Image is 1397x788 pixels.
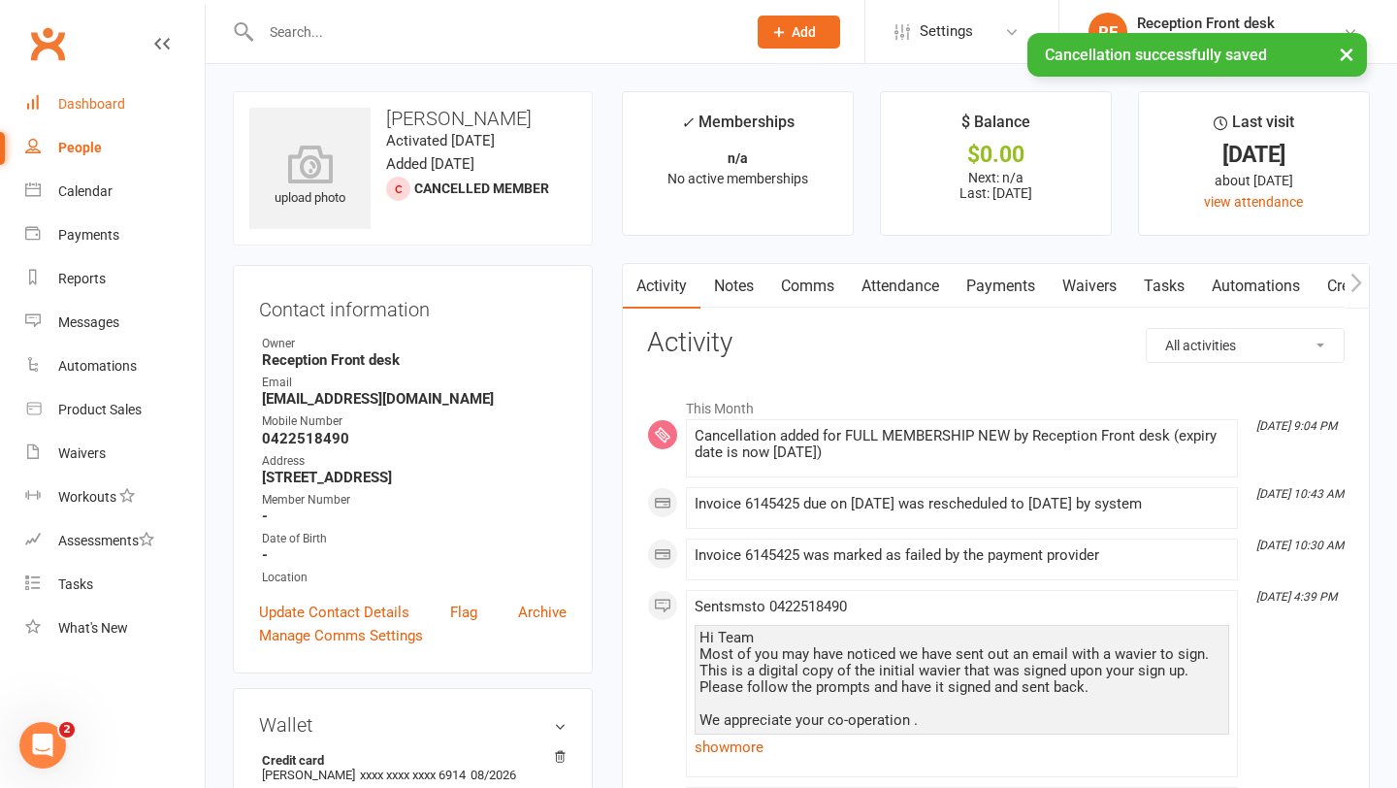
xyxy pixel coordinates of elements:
a: Tasks [25,563,205,607]
h3: Wallet [259,714,567,736]
div: RF [1088,13,1127,51]
span: 2 [59,722,75,738]
input: Search... [255,18,732,46]
h3: Activity [647,328,1345,358]
a: What's New [25,607,205,650]
strong: [STREET_ADDRESS] [262,469,567,486]
a: Messages [25,301,205,345]
div: Payments [58,227,119,243]
span: xxxx xxxx xxxx 6914 [360,768,466,782]
a: Flag [450,601,477,624]
a: Archive [518,601,567,624]
li: This Month [647,388,1345,419]
button: Add [758,16,840,49]
div: Invoice 6145425 due on [DATE] was rescheduled to [DATE] by system [695,496,1229,512]
div: about [DATE] [1156,170,1351,191]
div: Email [262,374,567,392]
strong: 0422518490 [262,430,567,447]
iframe: Intercom live chat [19,722,66,769]
div: Reception Front desk [1137,15,1343,32]
div: Product Sales [58,402,142,417]
div: Member Number [262,491,567,509]
p: Next: n/a Last: [DATE] [898,170,1093,201]
a: Attendance [848,264,953,309]
div: People [58,140,102,155]
a: view attendance [1204,194,1303,210]
i: [DATE] 9:04 PM [1256,419,1337,433]
div: [DATE] [1156,145,1351,165]
div: Mobile Number [262,412,567,431]
h3: [PERSON_NAME] [249,108,576,129]
span: Cancelled member [414,181,549,196]
time: Activated [DATE] [386,132,495,149]
a: Workouts [25,476,205,519]
a: Update Contact Details [259,601,409,624]
div: $0.00 [898,145,1093,165]
div: Cancellation added for FULL MEMBERSHIP NEW by Reception Front desk (expiry date is now [DATE]) [695,428,1229,461]
strong: - [262,508,567,525]
strong: Reception Front desk [262,351,567,369]
div: Dashboard [58,96,125,112]
div: Cancellation successfully saved [1027,33,1367,77]
button: × [1329,33,1364,75]
a: Assessments [25,519,205,563]
li: [PERSON_NAME] [259,750,567,785]
div: Workouts [58,489,116,505]
div: Messages [58,314,119,330]
div: Last visit [1214,110,1294,145]
h3: Contact information [259,291,567,320]
i: [DATE] 10:43 AM [1256,487,1344,501]
a: Reports [25,257,205,301]
a: Calendar [25,170,205,213]
span: 08/2026 [471,768,516,782]
div: Address [262,452,567,471]
a: Waivers [1049,264,1130,309]
div: Assessments [58,533,154,548]
a: People [25,126,205,170]
a: Notes [700,264,767,309]
a: show more [695,734,1229,761]
div: Waivers [58,445,106,461]
a: Automations [1198,264,1314,309]
i: ✓ [681,114,694,132]
i: [DATE] 4:39 PM [1256,590,1337,604]
a: Activity [623,264,700,309]
div: Invoice 6145425 was marked as failed by the payment provider [695,547,1229,564]
a: Clubworx [23,19,72,68]
div: upload photo [249,145,371,209]
span: Add [792,24,816,40]
div: Owner [262,335,567,353]
div: Location [262,569,567,587]
strong: [EMAIL_ADDRESS][DOMAIN_NAME] [262,390,567,408]
a: Manage Comms Settings [259,624,423,647]
div: Memberships [681,110,795,146]
a: Payments [25,213,205,257]
a: Waivers [25,432,205,476]
a: Automations [25,345,205,388]
span: Settings [920,10,973,53]
div: Automations [58,358,137,374]
time: Added [DATE] [386,155,474,173]
a: Comms [767,264,848,309]
div: Tasks [58,576,93,592]
i: [DATE] 10:30 AM [1256,539,1344,552]
span: Sent sms to 0422518490 [695,598,847,615]
a: Dashboard [25,82,205,126]
div: Date of Birth [262,530,567,548]
strong: Credit card [262,753,557,768]
div: Hi Team Most of you may have noticed we have sent out an email with a wavier to sign. This is a d... [699,630,1224,778]
a: Product Sales [25,388,205,432]
strong: - [262,546,567,564]
a: Tasks [1130,264,1198,309]
strong: n/a [728,150,748,166]
a: Payments [953,264,1049,309]
span: No active memberships [667,171,808,186]
div: Calendar [58,183,113,199]
div: [DEMOGRAPHIC_DATA] Elite Team [1137,32,1343,49]
div: Reports [58,271,106,286]
div: $ Balance [961,110,1030,145]
div: What's New [58,620,128,636]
